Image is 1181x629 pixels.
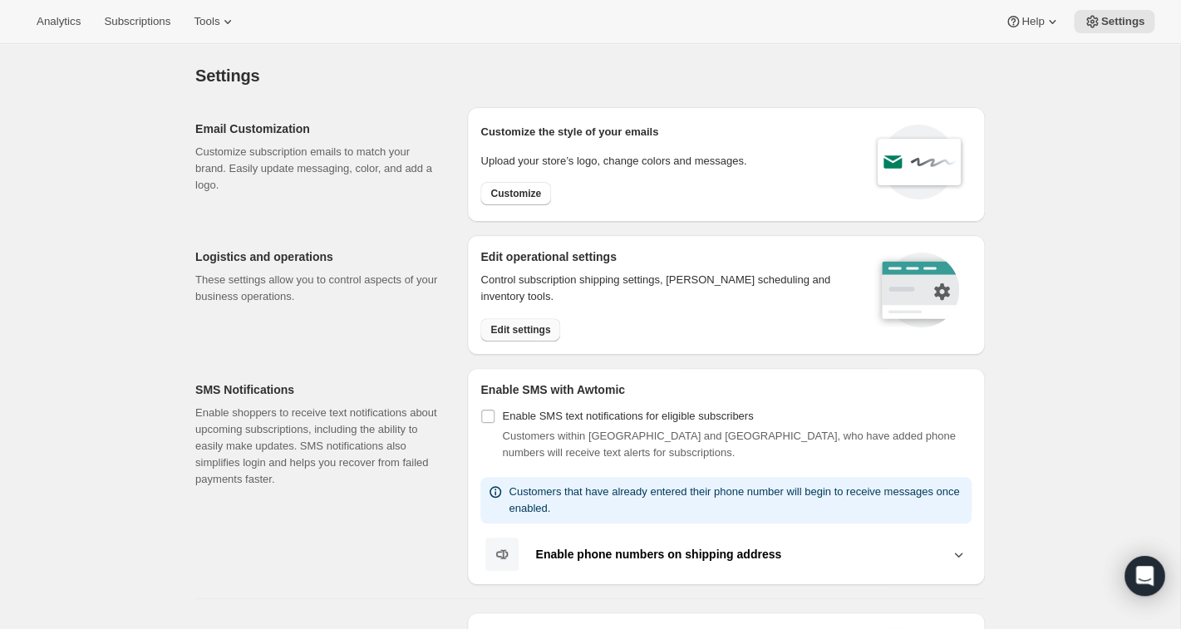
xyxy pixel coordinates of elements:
[480,124,658,140] p: Customize the style of your emails
[37,15,81,28] span: Analytics
[502,410,753,422] span: Enable SMS text notifications for eligible subscribers
[480,381,972,398] h2: Enable SMS with Awtomic
[1100,15,1144,28] span: Settings
[195,248,440,265] h2: Logistics and operations
[480,318,560,342] button: Edit settings
[480,248,852,265] h2: Edit operational settings
[184,10,246,33] button: Tools
[1021,15,1044,28] span: Help
[195,272,440,305] p: These settings allow you to control aspects of your business operations.
[535,548,781,561] b: Enable phone numbers on shipping address
[195,66,259,85] span: Settings
[490,323,550,337] span: Edit settings
[194,15,219,28] span: Tools
[195,144,440,194] p: Customize subscription emails to match your brand. Easily update messaging, color, and add a logo.
[94,10,180,33] button: Subscriptions
[480,272,852,305] p: Control subscription shipping settings, [PERSON_NAME] scheduling and inventory tools.
[490,187,541,200] span: Customize
[509,484,965,517] p: Customers that have already entered their phone number will begin to receive messages once enabled.
[480,537,972,572] button: Enable phone numbers on shipping address
[480,182,551,205] button: Customize
[195,381,440,398] h2: SMS Notifications
[195,120,440,137] h2: Email Customization
[1124,556,1164,596] div: Open Intercom Messenger
[104,15,170,28] span: Subscriptions
[195,405,440,488] p: Enable shoppers to receive text notifications about upcoming subscriptions, including the ability...
[502,430,955,459] span: Customers within [GEOGRAPHIC_DATA] and [GEOGRAPHIC_DATA], who have added phone numbers will recei...
[995,10,1070,33] button: Help
[27,10,91,33] button: Analytics
[1074,10,1154,33] button: Settings
[480,153,746,170] p: Upload your store’s logo, change colors and messages.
